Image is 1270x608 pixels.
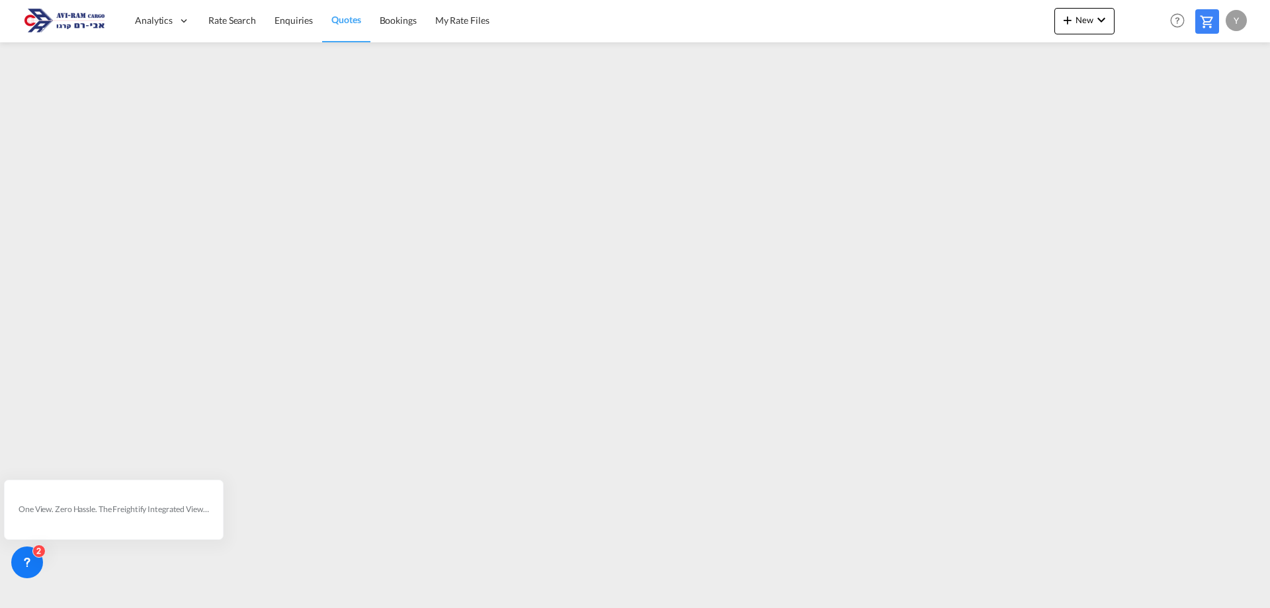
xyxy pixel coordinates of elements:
[1060,12,1076,28] md-icon: icon-plus 400-fg
[275,15,313,26] span: Enquiries
[1226,10,1247,31] div: Y
[1166,9,1189,32] span: Help
[135,14,173,27] span: Analytics
[208,15,256,26] span: Rate Search
[20,6,109,36] img: 166978e0a5f911edb4280f3c7a976193.png
[1093,12,1109,28] md-icon: icon-chevron-down
[380,15,417,26] span: Bookings
[435,15,489,26] span: My Rate Files
[1060,15,1109,25] span: New
[1054,8,1115,34] button: icon-plus 400-fgNewicon-chevron-down
[1166,9,1195,33] div: Help
[331,14,360,25] span: Quotes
